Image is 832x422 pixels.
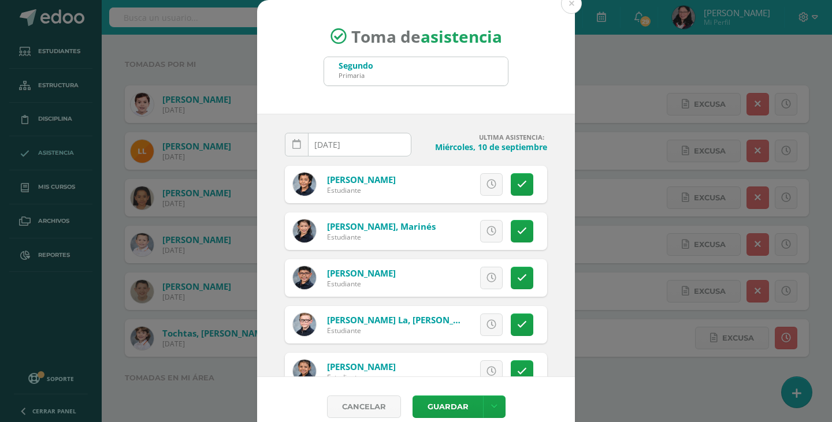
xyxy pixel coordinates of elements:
[327,326,466,335] div: Estudiante
[327,174,396,185] a: [PERSON_NAME]
[421,141,547,152] h4: Miércoles, 10 de septiembre
[293,219,316,242] img: 86dc08d0b4d1fbdb68975d1cf455202b.png
[327,232,436,242] div: Estudiante
[327,267,396,279] a: [PERSON_NAME]
[327,185,396,195] div: Estudiante
[293,360,316,383] img: 512ced5338df083b6063a7312199ba45.png
[327,221,436,232] a: [PERSON_NAME], Marinés
[339,71,373,80] div: Primaria
[293,313,316,336] img: 674a932d93e19b1d03fb79c2c0fa9441.png
[413,395,483,418] button: Guardar
[327,314,481,326] a: [PERSON_NAME] La, [PERSON_NAME]
[351,25,502,47] span: Toma de
[327,395,401,418] a: Cancelar
[285,133,411,156] input: Fecha de Inasistencia
[339,60,373,71] div: Segundo
[324,57,508,85] input: Busca un grado o sección aquí...
[327,279,396,289] div: Estudiante
[327,361,396,372] a: [PERSON_NAME]
[421,133,547,141] h4: ULTIMA ASISTENCIA:
[293,266,316,289] img: 5f8abd903c431776c1b0f0c15db79917.png
[293,173,316,196] img: e6b387024fc2640bfc5510c9a817d9c4.png
[421,25,502,47] strong: asistencia
[327,372,396,382] div: Estudiante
